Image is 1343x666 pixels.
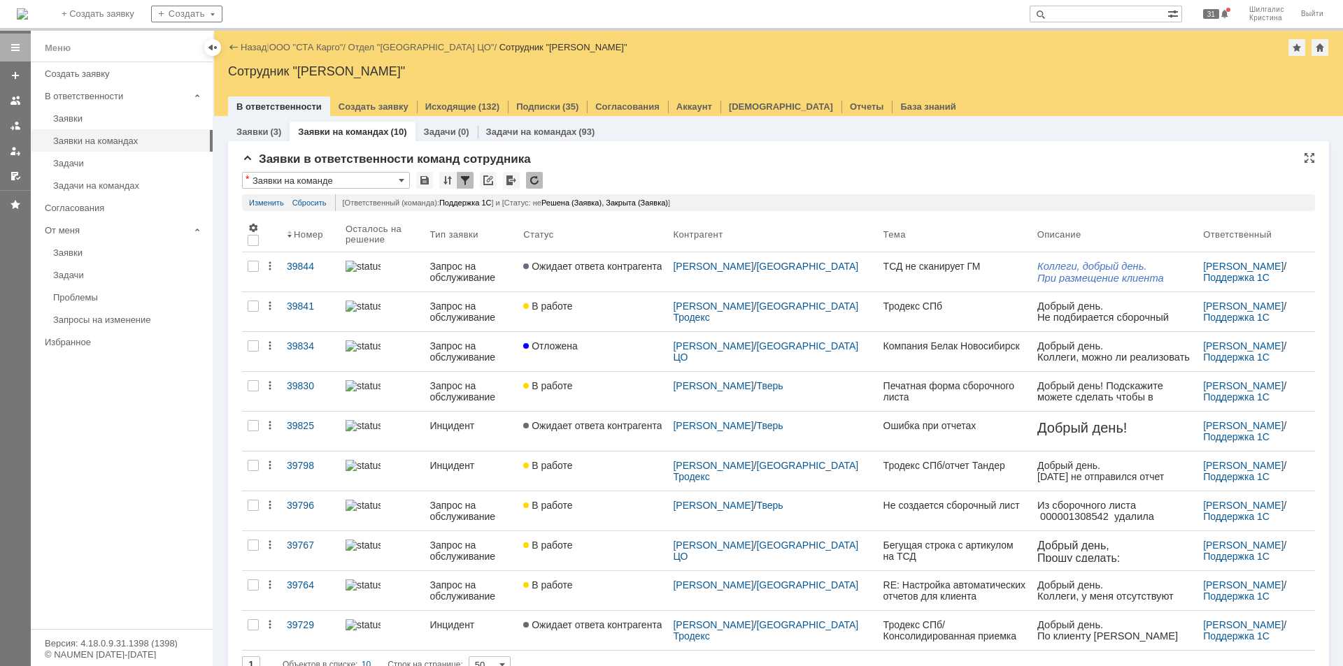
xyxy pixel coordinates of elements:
img: statusbar-0 (1).png [346,619,381,630]
div: 39798 [287,460,334,471]
span: . [73,332,76,343]
div: Заявки на командах [53,136,204,146]
a: Заявки [48,242,210,263]
a: Аккаунт [676,101,712,112]
span: @[DOMAIN_NAME] [47,327,148,339]
div: / [1203,301,1309,323]
img: statusbar-100 (1).png [346,340,381,352]
a: Ожидает ответа контрагента [518,412,667,451]
th: Контрагент [667,217,877,252]
div: От меня [45,225,189,236]
div: / [673,420,872,431]
a: statusbar-100 (1).png [340,292,425,331]
span: ru [145,458,155,469]
div: Скрыть меню [204,39,221,56]
div: / [673,380,872,391]
span: Расширенный поиск [1167,6,1181,20]
img: statusbar-100 (1).png [346,261,381,272]
div: 39825 [287,420,334,431]
a: 39764 [281,571,340,610]
div: Действия [264,420,276,431]
a: В работе [518,571,667,610]
a: [GEOGRAPHIC_DATA] [756,579,858,591]
div: 39796 [287,500,334,511]
div: Запрос на обслуживание [430,579,513,602]
a: Поддержка 1С [1203,511,1270,522]
a: Отложена [518,332,667,371]
a: statusbar-0 (1).png [340,611,425,650]
div: Запрос на обслуживание [430,540,513,562]
div: / [1203,460,1309,482]
div: Бегущая строка с артикулом на ТСД [883,540,1026,562]
a: Задачи [48,264,210,286]
a: [GEOGRAPHIC_DATA] ЦО [673,340,861,363]
u: ru [115,572,129,584]
div: Задачи на командах [53,180,204,191]
a: [PERSON_NAME] [673,261,753,272]
th: Номер [281,217,340,252]
a: Поддержка 1С [1203,272,1270,283]
a: [PERSON_NAME] [673,619,753,630]
a: [PERSON_NAME] [1203,340,1284,352]
a: Поддержка 1С [1203,312,1270,323]
a: [GEOGRAPHIC_DATA] Тродекс [673,619,861,642]
div: Действия [264,460,276,471]
a: Тверь [756,420,783,431]
a: 39798 [281,451,340,491]
div: Сохранить вид [416,172,433,189]
div: Инцидент [430,420,513,431]
a: Инцидент [425,451,518,491]
a: www. [DOMAIN_NAME] [6,224,101,234]
u: stacargo [72,572,115,584]
a: statusbar-0 (1).png [340,491,425,530]
span: 7797457 (доб.701) [27,285,113,296]
a: В ответственности [236,101,322,112]
div: Создать заявку [45,68,204,79]
span: . [87,226,90,236]
div: Контрагент [673,229,723,240]
div: Запрос на обслуживание [430,500,513,522]
div: / [673,460,872,482]
a: statusbar-100 (1).png [340,332,425,371]
a: Задачи на командах [486,126,577,137]
div: RE: Настройка автоматических отчетов для клиента [883,579,1026,602]
a: Создать заявку [39,63,210,85]
div: Запрос на обслуживание [430,261,513,283]
a: [PERSON_NAME] [673,340,753,352]
a: Запрос на обслуживание [425,292,518,331]
div: Инцидент [430,619,513,630]
div: Действия [264,500,276,511]
span: [PERSON_NAME] [6,120,83,130]
div: Тема [883,229,906,240]
span: [PERSON_NAME][EMAIL_ADDRESS][DOMAIN_NAME] [6,190,89,223]
div: Сотрудник "[PERSON_NAME]" [499,42,627,52]
div: Тродекс СПб/отчет Тандер [883,460,1026,471]
div: (132) [478,101,499,112]
a: statusbar-100 (1).png [340,252,425,291]
div: 39729 [287,619,334,630]
a: Запрос на обслуживание [425,332,518,371]
a: Запросы на изменение [48,309,210,331]
div: (0) [458,126,469,137]
span: В работе [523,460,572,471]
div: Действия [264,380,276,391]
a: В работе [518,491,667,530]
span: В работе [523,380,572,391]
a: Компания Белак Новосибирск [878,332,1032,371]
span: . [35,327,38,339]
div: | [267,41,269,52]
div: Задачи [53,158,204,168]
span: В работе [523,500,572,511]
a: Создать заявку [4,64,27,87]
div: (93) [578,126,595,137]
span: stacargo [104,469,143,480]
a: Поддержка 1С [1203,391,1270,403]
div: Действия [264,340,276,352]
a: Печатная форма сборочного листа [878,372,1032,411]
div: 39830 [287,380,334,391]
div: / [1203,380,1309,403]
a: ООО "СТА Карго" [269,42,343,52]
span: TotalGroup [22,332,73,343]
span: com [76,386,95,398]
